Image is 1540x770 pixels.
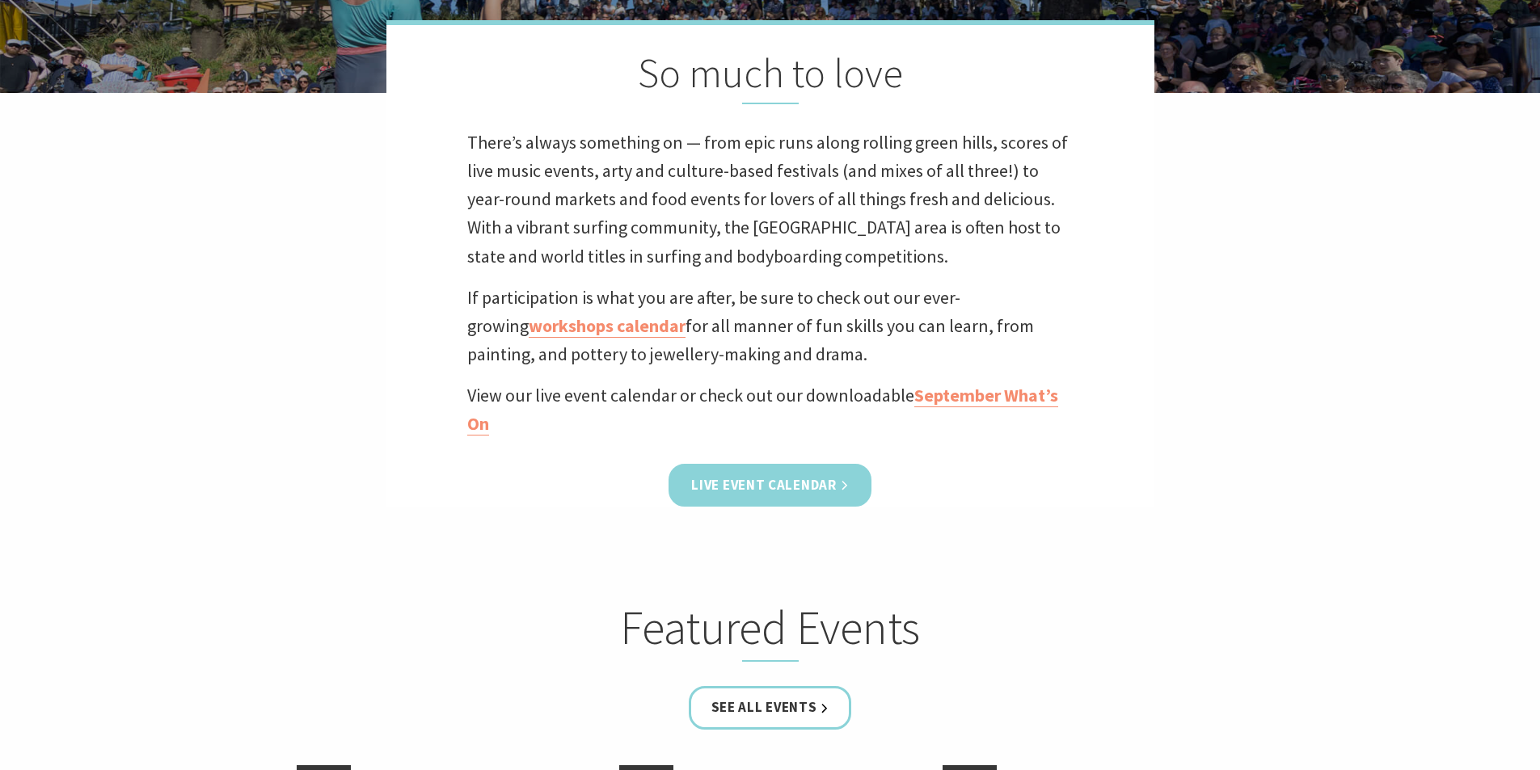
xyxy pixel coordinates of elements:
a: Live Event Calendar [669,464,871,507]
p: If participation is what you are after, be sure to check out our ever-growing for all manner of f... [467,284,1074,369]
h2: Featured Events [454,600,1087,663]
h2: So much to love [467,49,1074,104]
p: View our live event calendar or check out our downloadable [467,381,1074,438]
a: See all Events [689,686,852,729]
a: workshops calendar [529,314,686,338]
p: There’s always something on — from epic runs along rolling green hills, scores of live music even... [467,128,1074,271]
